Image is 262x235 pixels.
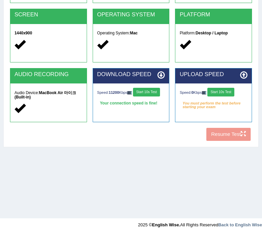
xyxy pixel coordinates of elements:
[97,71,165,78] h2: DOWNLOAD SPEED
[180,71,247,78] h2: UPLOAD SPEED
[218,222,262,227] a: Back to English Wise
[180,88,247,98] div: Speed: Kbps
[202,91,207,94] img: ajax-loader-fb-connection.gif
[14,12,82,18] h2: SCREEN
[97,99,165,108] div: Your connection speed is fine!
[180,31,247,35] h5: Platform:
[180,12,247,18] h2: PLATFORM
[127,91,132,94] img: ajax-loader-fb-connection.gif
[14,71,82,78] h2: AUDIO RECORDING
[207,88,234,96] button: Start 10s Test
[14,90,76,99] strong: MacBook Air 마이크 (Built-in)
[97,31,165,35] h5: Operating System:
[191,90,193,94] strong: 0
[130,31,138,35] strong: Mac
[97,88,165,98] div: Speed: Kbps
[109,90,119,94] strong: 11200
[14,91,82,99] h5: Audio Device:
[133,88,160,96] button: Start 10s Test
[196,31,228,35] strong: Desktop / Laptop
[138,218,262,228] div: 2025 © All Rights Reserved
[152,222,180,227] strong: English Wise.
[180,99,247,108] em: You must perform the test before starting your exam
[97,12,165,18] h2: OPERATING SYSTEM
[14,31,32,35] strong: 1440x900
